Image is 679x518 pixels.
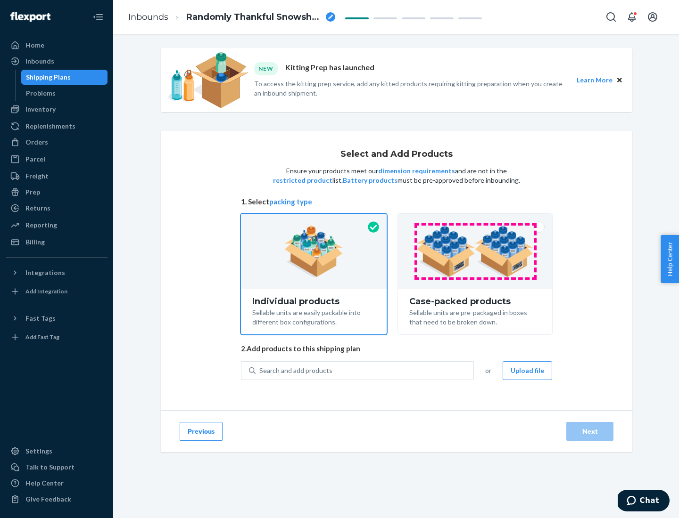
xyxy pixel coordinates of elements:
iframe: Opens a widget where you can chat to one of our agents [618,490,670,513]
a: Inbounds [128,12,168,22]
span: Randomly Thankful Snowshoe [186,11,322,24]
a: Inbounds [6,54,108,69]
div: Help Center [25,478,64,488]
div: Settings [25,446,52,456]
div: Prep [25,187,40,197]
button: Battery products [343,176,397,185]
div: Talk to Support [25,462,75,472]
a: Freight [6,169,108,184]
p: Kitting Prep has launched [285,62,374,75]
div: Inbounds [25,57,54,66]
div: Reporting [25,220,57,230]
a: Settings [6,444,108,459]
a: Billing [6,235,108,250]
a: Orders [6,135,108,150]
button: Open notifications [622,8,641,26]
div: Sellable units are pre-packaged in boxes that need to be broken down. [409,306,541,327]
div: Case-packed products [409,297,541,306]
a: Parcel [6,152,108,167]
img: Flexport logo [10,12,50,22]
button: packing type [269,197,312,207]
div: Add Fast Tag [25,333,59,341]
div: NEW [254,62,278,75]
p: To access the kitting prep service, add any kitted products requiring kitting preparation when yo... [254,79,568,98]
a: Inventory [6,102,108,117]
div: Sellable units are easily packable into different box configurations. [252,306,375,327]
div: Billing [25,237,45,247]
ol: breadcrumbs [121,3,343,31]
button: Learn More [577,75,613,85]
img: case-pack.59cecea509d18c883b923b81aeac6d0b.png [416,226,534,277]
button: Close [614,75,625,85]
a: Add Integration [6,284,108,299]
a: Returns [6,201,108,216]
div: Individual products [252,297,375,306]
h1: Select and Add Products [340,150,453,159]
button: Next [566,422,613,441]
div: Integrations [25,268,65,277]
div: Replenishments [25,121,75,131]
div: Problems [26,89,56,98]
button: Integrations [6,265,108,280]
button: Upload file [503,361,552,380]
div: Give Feedback [25,494,71,504]
button: dimension requirements [378,166,455,176]
img: individual-pack.facf35554cb0f1810c75b2bd6df2d64e.png [284,226,343,277]
div: Next [574,427,605,436]
button: Previous [180,422,223,441]
a: Prep [6,185,108,200]
button: Give Feedback [6,492,108,507]
div: Parcel [25,154,45,164]
a: Shipping Plans [21,70,108,85]
a: Problems [21,86,108,101]
div: Add Integration [25,287,67,295]
div: Orders [25,138,48,147]
button: Open account menu [643,8,662,26]
div: Shipping Plans [26,73,71,82]
span: 1. Select [241,197,552,207]
div: Freight [25,171,49,181]
div: Search and add products [259,366,332,375]
span: 2. Add products to this shipping plan [241,344,552,354]
button: Close Navigation [89,8,108,26]
button: Help Center [661,235,679,283]
a: Add Fast Tag [6,330,108,345]
span: or [485,366,491,375]
div: Inventory [25,105,56,114]
div: Fast Tags [25,314,56,323]
div: Home [25,40,44,50]
button: Open Search Box [602,8,621,26]
a: Home [6,38,108,53]
button: restricted product [273,176,332,185]
div: Returns [25,203,50,213]
a: Reporting [6,218,108,233]
p: Ensure your products meet our and are not in the list. must be pre-approved before inbounding. [272,166,521,185]
button: Talk to Support [6,460,108,475]
a: Help Center [6,476,108,491]
a: Replenishments [6,119,108,134]
button: Fast Tags [6,311,108,326]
